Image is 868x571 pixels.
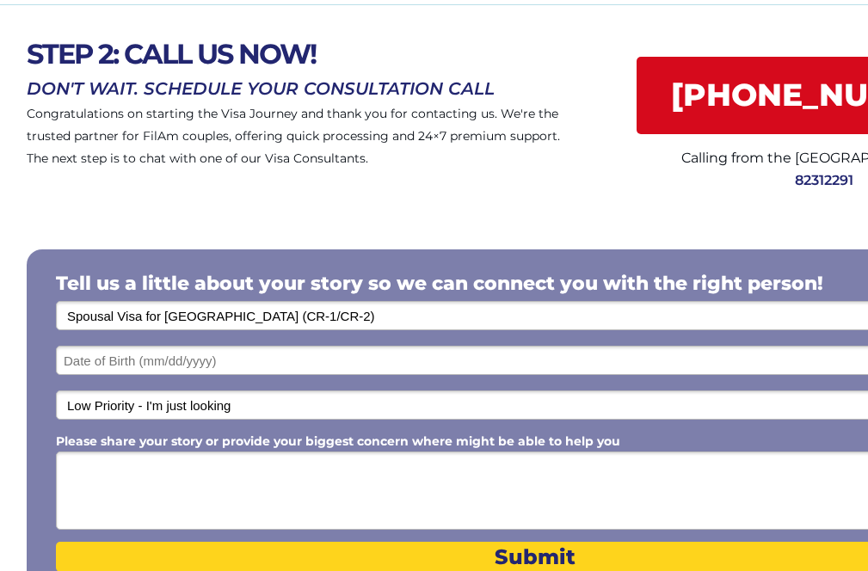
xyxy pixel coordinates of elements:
[56,433,620,449] span: Please share your story or provide your biggest concern where might be able to help you
[27,106,560,166] span: Congratulations on starting the Visa Journey and thank you for contacting us. We're the trusted p...
[56,272,823,295] span: Tell us a little about your story so we can connect you with the right person!
[27,37,316,71] span: STEP 2: CALL US NOW!
[27,78,495,99] span: DON'T WAIT. SCHEDULE YOUR CONSULTATION CALL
